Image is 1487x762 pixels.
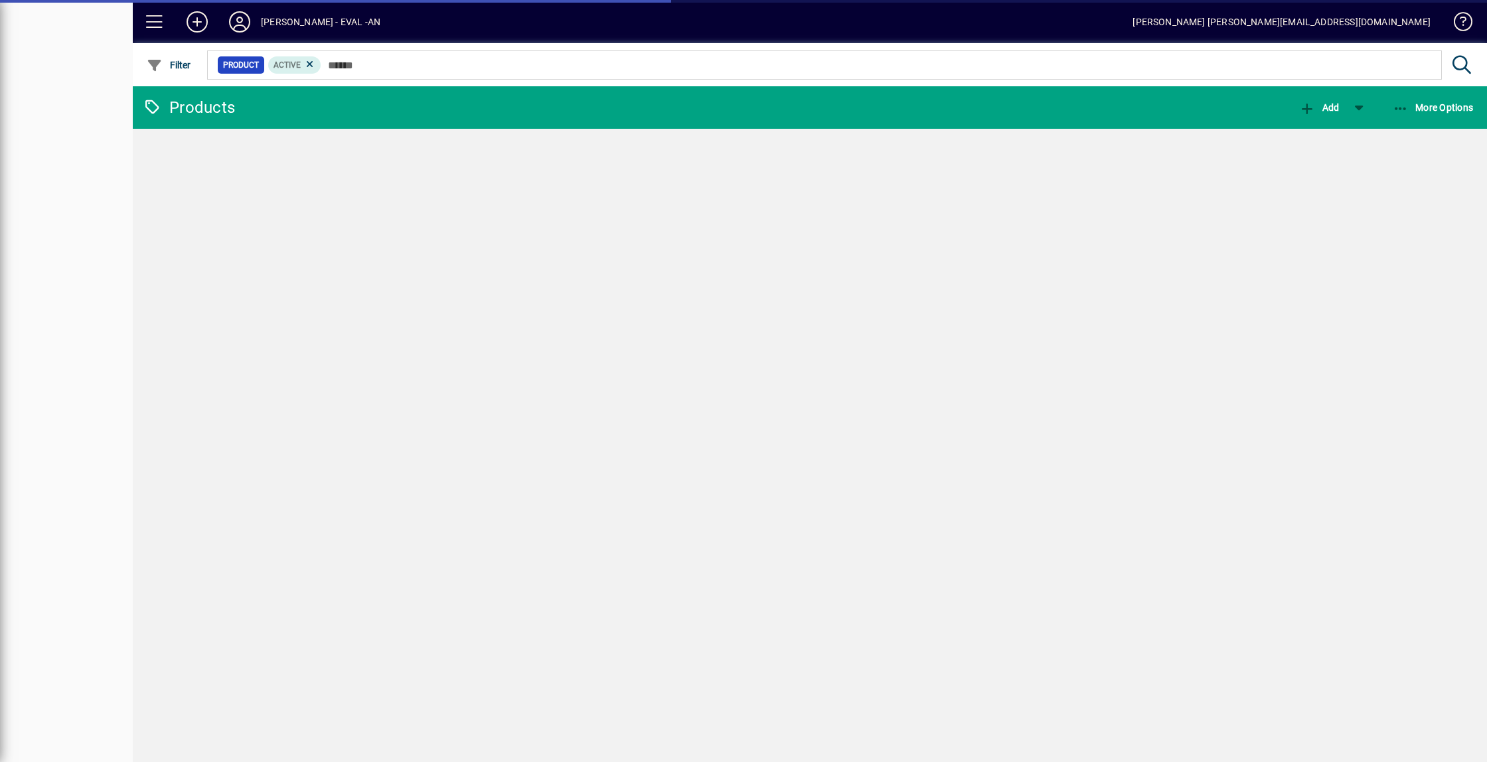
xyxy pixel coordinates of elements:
[143,97,235,118] div: Products
[261,11,380,33] div: [PERSON_NAME] - EVAL -AN
[176,10,218,34] button: Add
[1299,102,1339,113] span: Add
[1133,11,1431,33] div: [PERSON_NAME] [PERSON_NAME][EMAIL_ADDRESS][DOMAIN_NAME]
[1389,96,1477,119] button: More Options
[1393,102,1474,113] span: More Options
[268,56,321,74] mat-chip: Activation Status: Active
[223,58,259,72] span: Product
[1444,3,1470,46] a: Knowledge Base
[1296,96,1342,119] button: Add
[147,60,191,70] span: Filter
[143,53,195,77] button: Filter
[274,60,301,70] span: Active
[218,10,261,34] button: Profile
